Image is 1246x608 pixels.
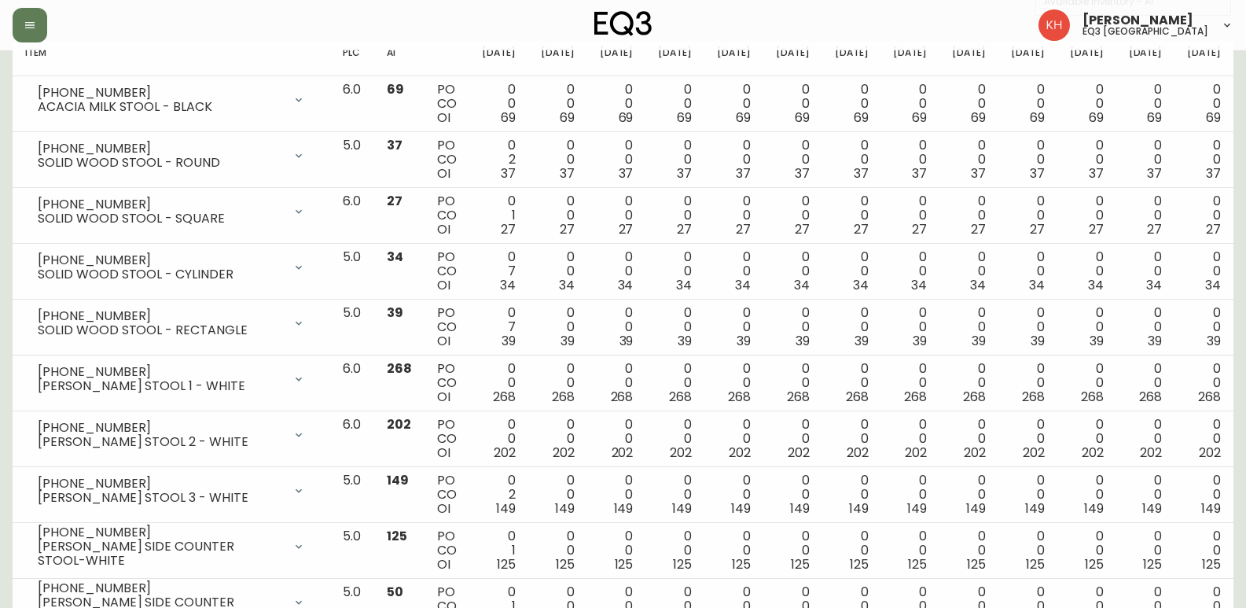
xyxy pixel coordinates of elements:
[776,306,810,348] div: 0 0
[1129,362,1163,404] div: 0 0
[25,250,318,285] div: [PHONE_NUMBER]SOLID WOOD STOOL - CYLINDER
[1187,306,1221,348] div: 0 0
[611,388,634,406] span: 268
[600,418,634,460] div: 0 0
[1174,42,1233,76] th: [DATE]
[387,359,412,378] span: 268
[437,138,457,181] div: PO CO
[25,138,318,173] div: [PHONE_NUMBER]SOLID WOOD STOOL - ROUND
[1038,9,1070,41] img: 6bce50593809ea0ae37ab3ec28db6a8b
[1129,194,1163,237] div: 0 0
[482,474,516,516] div: 0 2
[1140,444,1162,462] span: 202
[502,332,516,350] span: 39
[1198,388,1221,406] span: 268
[38,156,283,170] div: SOLID WOOD STOOL - ROUND
[330,76,374,132] td: 6.0
[437,362,457,404] div: PO CO
[437,220,450,238] span: OI
[952,306,986,348] div: 0 0
[704,42,763,76] th: [DATE]
[25,474,318,508] div: [PHONE_NUMBER][PERSON_NAME] STOOL 3 - WHITE
[645,42,704,76] th: [DATE]
[25,529,318,564] div: [PHONE_NUMBER][PERSON_NAME] SIDE COUNTER STOOL-WHITE
[482,306,516,348] div: 0 7
[1082,444,1104,462] span: 202
[658,83,692,125] div: 0 0
[835,306,869,348] div: 0 0
[776,474,810,516] div: 0 0
[1011,474,1045,516] div: 0 0
[1187,138,1221,181] div: 0 0
[25,418,318,452] div: [PHONE_NUMBER][PERSON_NAME] STOOL 2 - WHITE
[437,388,450,406] span: OI
[835,194,869,237] div: 0 0
[482,138,516,181] div: 0 2
[1029,276,1045,294] span: 34
[437,418,457,460] div: PO CO
[38,253,283,267] div: [PHONE_NUMBER]
[1187,194,1221,237] div: 0 0
[835,138,869,181] div: 0 0
[493,388,516,406] span: 268
[911,276,927,294] span: 34
[717,194,751,237] div: 0 0
[658,306,692,348] div: 0 0
[658,529,692,572] div: 0 0
[437,194,457,237] div: PO CO
[541,138,575,181] div: 0 0
[1023,444,1045,462] span: 202
[330,188,374,244] td: 6.0
[1205,276,1221,294] span: 34
[600,474,634,516] div: 0 0
[1129,138,1163,181] div: 0 0
[669,388,692,406] span: 268
[1070,194,1104,237] div: 0 0
[893,418,927,460] div: 0 0
[501,220,516,238] span: 27
[971,164,986,182] span: 37
[1129,306,1163,348] div: 0 0
[1207,332,1221,350] span: 39
[795,220,810,238] span: 27
[38,197,283,212] div: [PHONE_NUMBER]
[776,529,810,572] div: 0 0
[38,142,283,156] div: [PHONE_NUMBER]
[736,109,751,127] span: 69
[658,474,692,516] div: 0 0
[854,220,869,238] span: 27
[541,529,575,572] div: 0 0
[437,164,450,182] span: OI
[717,83,751,125] div: 0 0
[330,467,374,523] td: 5.0
[658,362,692,404] div: 0 0
[561,332,575,350] span: 39
[482,418,516,460] div: 0 0
[1187,83,1221,125] div: 0 0
[437,109,450,127] span: OI
[560,109,575,127] span: 69
[912,164,927,182] span: 37
[600,194,634,237] div: 0 0
[853,276,869,294] span: 34
[387,192,402,210] span: 27
[846,388,869,406] span: 268
[552,388,575,406] span: 268
[38,525,283,540] div: [PHONE_NUMBER]
[1030,109,1045,127] span: 69
[482,83,516,125] div: 0 0
[1147,220,1162,238] span: 27
[1070,474,1104,516] div: 0 0
[658,138,692,181] div: 0 0
[500,276,516,294] span: 34
[1090,332,1104,350] span: 39
[387,248,403,266] span: 34
[729,444,751,462] span: 202
[847,444,869,462] span: 202
[38,435,283,449] div: [PERSON_NAME] STOOL 2 - WHITE
[736,220,751,238] span: 27
[619,220,634,238] span: 27
[541,418,575,460] div: 0 0
[880,42,939,76] th: [DATE]
[952,250,986,293] div: 0 0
